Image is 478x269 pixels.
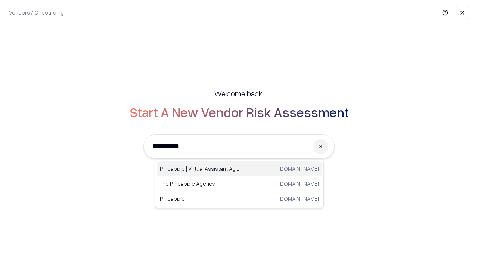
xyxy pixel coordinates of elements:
p: [DOMAIN_NAME] [279,165,319,173]
p: Pineapple | Virtual Assistant Agency [160,165,239,173]
p: Vendors / Onboarding [9,9,64,16]
h2: Start A New Vendor Risk Assessment [130,105,349,120]
div: Suggestions [155,160,324,208]
p: Pineapple [160,195,239,202]
p: The Pineapple Agency [160,180,239,188]
p: [DOMAIN_NAME] [279,180,319,188]
h5: Welcome back, [214,88,264,99]
p: [DOMAIN_NAME] [279,195,319,202]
